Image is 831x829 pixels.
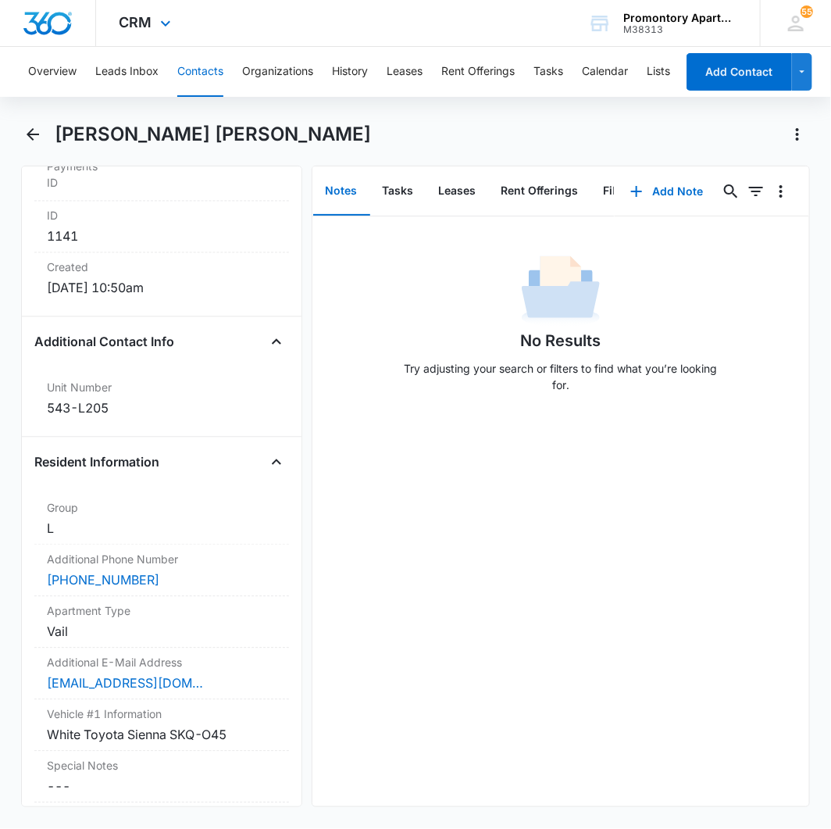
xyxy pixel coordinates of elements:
button: Add Contact [687,53,792,91]
button: Contacts [177,47,223,97]
button: Close [264,450,289,475]
div: Payments ID [34,149,289,202]
div: Vail [47,623,276,641]
label: Group [47,500,276,516]
button: Leases [387,47,423,97]
button: Rent Offerings [441,47,515,97]
a: [PHONE_NUMBER] [47,571,159,590]
div: Created[DATE] 10:50am [34,253,289,304]
div: Additional Phone Number[PHONE_NUMBER] [34,545,289,597]
div: account name [623,12,737,24]
div: Vehicle #1 InformationWhite Toyota Sienna SKQ-O45 [34,700,289,752]
dt: Payments ID [47,159,109,191]
h4: Resident Information [34,453,159,472]
button: History [332,47,368,97]
label: Vehicle #1 Information [47,706,276,723]
button: Add Note [615,173,719,210]
h1: [PERSON_NAME] [PERSON_NAME] [55,123,372,146]
label: Additional Phone Number [47,552,276,568]
div: White Toyota Sienna SKQ-O45 [47,726,276,745]
dt: ID [47,208,276,224]
span: CRM [119,14,152,30]
button: Filters [744,179,769,204]
label: Unit Number [47,380,276,396]
div: Apartment TypeVail [34,597,289,649]
span: 55 [801,5,813,18]
button: Actions [785,122,810,147]
div: account id [623,24,737,35]
div: Additional E-Mail Address[EMAIL_ADDRESS][DOMAIN_NAME] [34,649,289,700]
button: Notes [313,167,370,216]
button: Close [264,330,289,355]
div: Unit Number543-L205 [34,373,289,424]
button: Overview [28,47,77,97]
div: Special Notes--- [34,752,289,803]
div: 543-L205 [47,399,276,418]
dd: [DATE] 10:50am [47,279,276,298]
div: notifications count [801,5,813,18]
div: GroupL [34,494,289,545]
div: ID1141 [34,202,289,253]
button: Tasks [370,167,426,216]
dd: --- [47,777,276,796]
label: Additional E-Mail Address [47,655,276,671]
button: Back [21,122,45,147]
button: Organizations [242,47,313,97]
img: No Data [522,251,600,329]
label: Special Notes [47,758,276,774]
button: Lists [647,47,670,97]
label: Apartment Type [47,603,276,620]
button: Leads Inbox [95,47,159,97]
h4: Additional Contact Info [34,333,174,352]
h1: No Results [520,329,601,352]
p: Try adjusting your search or filters to find what you’re looking for. [397,360,725,393]
button: Overflow Menu [769,179,794,204]
a: [EMAIL_ADDRESS][DOMAIN_NAME] [47,674,203,693]
button: Search... [719,179,744,204]
button: Files [591,167,641,216]
dt: Created [47,259,276,276]
button: Rent Offerings [489,167,591,216]
dd: 1141 [47,227,276,246]
div: L [47,520,276,538]
button: Calendar [582,47,628,97]
button: Leases [426,167,489,216]
button: Tasks [533,47,563,97]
